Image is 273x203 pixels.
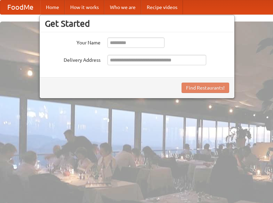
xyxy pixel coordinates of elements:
[0,0,40,14] a: FoodMe
[45,37,101,46] label: Your Name
[141,0,183,14] a: Recipe videos
[45,55,101,64] label: Delivery Address
[65,0,104,14] a: How it works
[182,83,229,93] button: Find Restaurants!
[40,0,65,14] a: Home
[45,18,229,29] h3: Get Started
[104,0,141,14] a: Who we are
